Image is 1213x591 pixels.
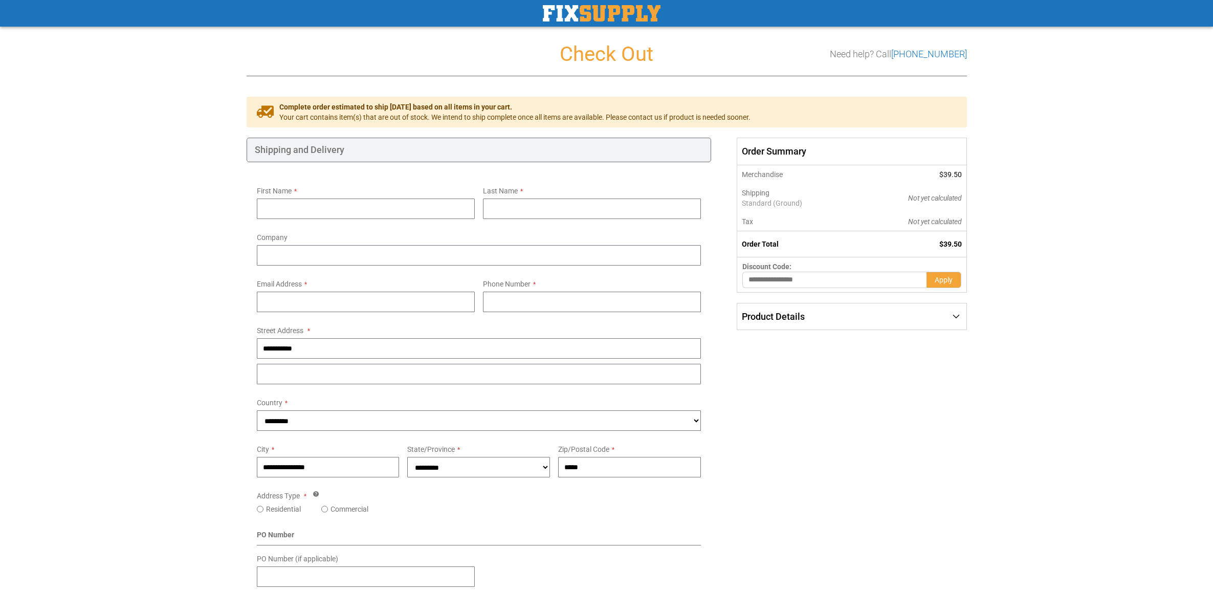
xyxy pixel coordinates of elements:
a: store logo [543,5,660,21]
span: First Name [257,187,292,195]
span: Shipping [742,189,769,197]
span: Standard (Ground) [742,198,852,208]
span: Discount Code: [742,262,791,271]
span: $39.50 [939,240,962,248]
button: Apply [927,272,961,288]
span: Complete order estimated to ship [DATE] based on all items in your cart. [279,102,751,112]
img: Fix Industrial Supply [543,5,660,21]
span: $39.50 [939,170,962,179]
span: Address Type [257,492,300,500]
span: Zip/Postal Code [558,445,609,453]
span: Company [257,233,288,242]
span: City [257,445,269,453]
span: Apply [935,276,953,284]
label: Residential [266,504,301,514]
span: State/Province [407,445,455,453]
span: Not yet calculated [908,217,962,226]
span: Phone Number [483,280,531,288]
div: Shipping and Delivery [247,138,712,162]
span: Product Details [742,311,805,322]
h3: Need help? Call [830,49,967,59]
h1: Check Out [247,43,967,65]
strong: Order Total [742,240,779,248]
span: Country [257,399,282,407]
span: PO Number (if applicable) [257,555,338,563]
span: Your cart contains item(s) that are out of stock. We intend to ship complete once all items are a... [279,112,751,122]
th: Tax [737,212,857,231]
span: Last Name [483,187,518,195]
span: Street Address [257,326,303,335]
span: Order Summary [737,138,966,165]
div: PO Number [257,530,701,545]
span: Not yet calculated [908,194,962,202]
th: Merchandise [737,165,857,184]
a: [PHONE_NUMBER] [891,49,967,59]
span: Email Address [257,280,302,288]
label: Commercial [330,504,368,514]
